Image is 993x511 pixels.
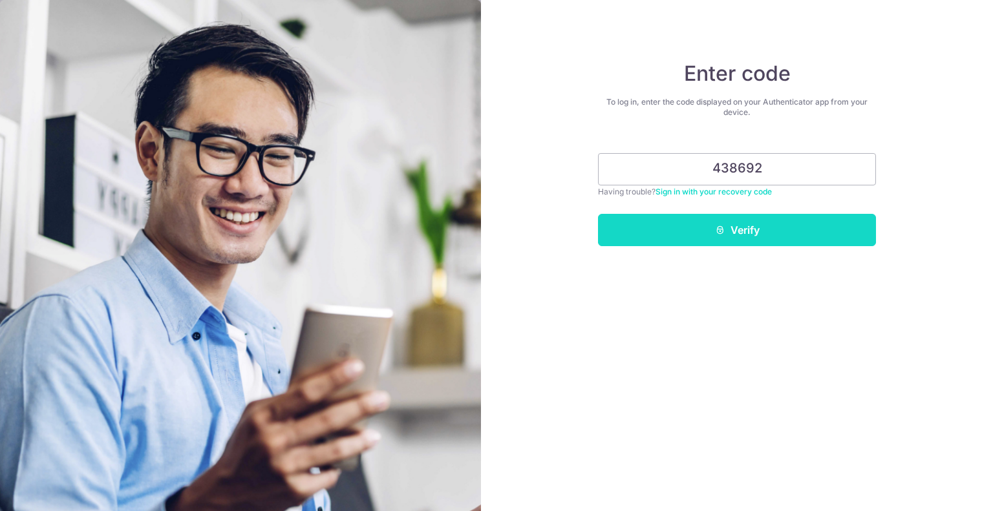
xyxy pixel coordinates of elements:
[598,153,876,185] input: Enter 6 digit code
[656,187,772,196] a: Sign in with your recovery code
[598,61,876,87] h4: Enter code
[598,214,876,246] button: Verify
[598,185,876,198] div: Having trouble?
[598,97,876,118] div: To log in, enter the code displayed on your Authenticator app from your device.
